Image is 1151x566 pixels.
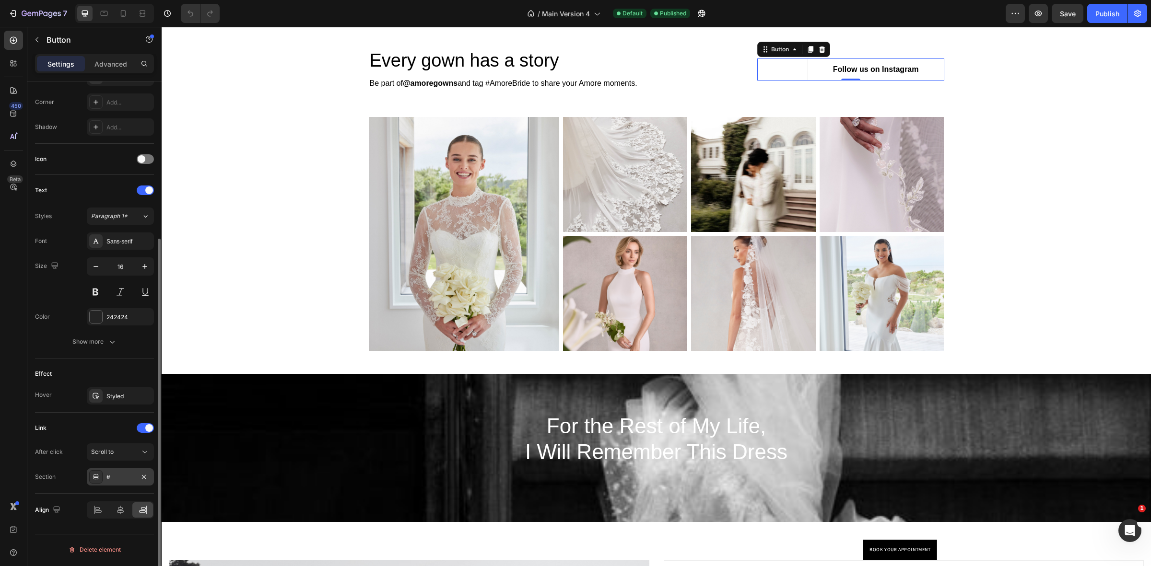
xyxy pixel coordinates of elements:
[1060,10,1076,18] span: Save
[4,4,71,23] button: 7
[7,175,23,183] div: Beta
[106,57,162,63] div: Keywords by Traffic
[106,98,152,107] div: Add...
[181,4,220,23] div: Undo/Redo
[1052,4,1083,23] button: Save
[35,237,47,245] div: Font
[87,208,154,225] button: Paragraph 1*
[35,504,62,517] div: Align
[35,123,57,131] div: Shadow
[364,413,626,437] span: I Will Remember This Dress
[27,15,47,23] div: v 4.0.25
[241,52,296,60] strong: @amoregowns
[35,448,63,456] div: After click
[106,473,134,482] div: #
[1138,505,1146,512] span: 1
[35,542,154,557] button: Delete element
[646,32,783,54] a: Follow us on Instagram
[35,155,47,163] div: Icon
[529,90,654,205] img: gempages_549106666491085901-2cd71c22-5826-419e-8f29-70ebcf8256a2.jpg
[162,27,1151,566] iframe: Design area
[1087,4,1128,23] button: Publish
[47,59,74,69] p: Settings
[106,392,152,401] div: Styled
[72,337,117,347] div: Show more
[35,260,60,273] div: Size
[35,473,56,481] div: Section
[1095,9,1119,19] div: Publish
[35,370,52,378] div: Effect
[608,18,629,27] div: Button
[26,56,34,63] img: tab_domain_overview_orange.svg
[660,9,686,18] span: Published
[106,313,152,322] div: 242424
[401,209,526,324] img: gempages_549106666491085901-ae2c7649-d113-4b9f-b9bb-af5c54409e44.png
[1118,519,1141,542] iframe: Intercom live chat
[47,34,128,46] p: Button
[207,90,398,324] img: gempages_549106666491085901-6cfadbc0-6394-4789-9762-1b7417bec338.jpg
[385,387,604,411] span: For the Rest of My Life,
[702,513,775,533] a: BOOK YOUR APPOINTMENT
[15,15,23,23] img: logo_orange.svg
[658,90,783,205] img: gempages_549106666491085901-7d8ec3f7-911f-4608-817f-fcac74094069.jpg
[208,23,398,44] span: Every gown has a story
[35,391,52,399] div: Hover
[15,25,23,33] img: website_grey.svg
[9,102,23,110] div: 450
[106,123,152,132] div: Add...
[671,38,757,46] span: Follow us on Instagram
[708,519,769,527] p: BOOK YOUR APPOINTMENT
[35,312,50,321] div: Color
[106,237,152,246] div: Sans-serif
[63,8,67,19] p: 7
[36,57,86,63] div: Domain Overview
[95,56,103,63] img: tab_keywords_by_traffic_grey.svg
[35,333,154,350] button: Show more
[542,9,590,19] span: Main Version 4
[91,448,114,455] span: Scroll to
[658,209,783,324] img: gempages_549106666491085901-f315b69f-fc6a-4579-a2dc-e5475ee7f464.png
[35,212,52,220] div: Styles
[94,59,127,69] p: Advanced
[35,424,47,432] div: Link
[622,9,643,18] span: Default
[208,52,476,60] span: Be part of and tag #AmoreBride to share your Amore moments.
[538,9,540,19] span: /
[87,443,154,461] button: Scroll to
[25,25,106,33] div: Domain: [DOMAIN_NAME]
[91,212,128,220] span: Paragraph 1*
[529,209,654,324] img: gempages_549106666491085901-628af8eb-cdbd-4a76-9f2c-57fbe2728d50.png
[401,90,526,205] img: gempages_549106666491085901-686535a6-e127-43ba-a6d7-a6fd70fbb316.jpg
[35,98,54,106] div: Corner
[35,186,47,195] div: Text
[68,544,121,555] div: Delete element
